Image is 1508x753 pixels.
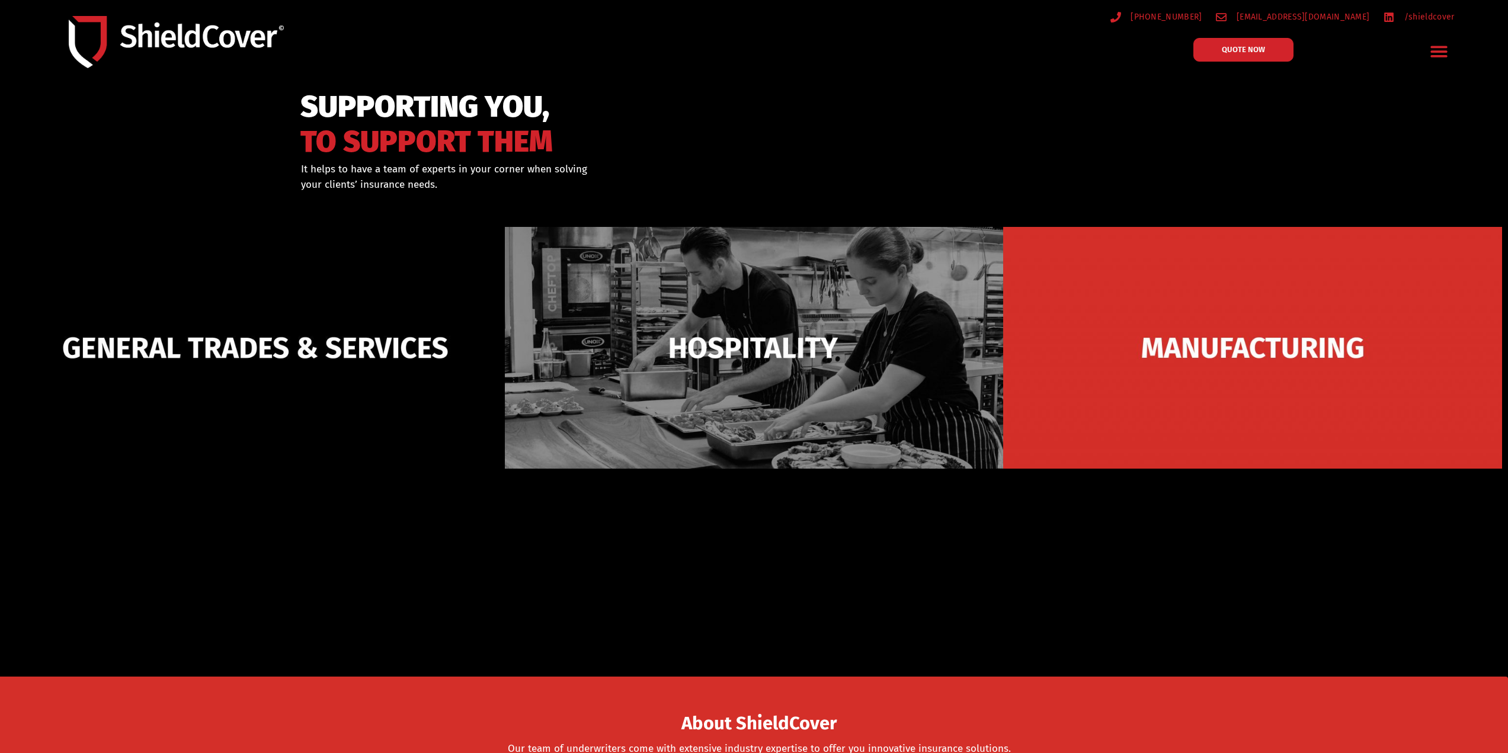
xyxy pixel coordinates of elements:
[1128,9,1202,24] span: [PHONE_NUMBER]
[301,177,815,193] p: your clients’ insurance needs.
[1110,9,1202,24] a: [PHONE_NUMBER]
[300,95,553,119] span: SUPPORTING YOU,
[681,720,837,732] a: About ShieldCover
[301,162,815,192] div: It helps to have a team of experts in your corner when solving
[1216,9,1369,24] a: [EMAIL_ADDRESS][DOMAIN_NAME]
[1234,9,1369,24] span: [EMAIL_ADDRESS][DOMAIN_NAME]
[1425,37,1453,65] div: Menu Toggle
[1193,38,1294,62] a: QUOTE NOW
[1401,9,1455,24] span: /shieldcover
[1222,46,1265,53] span: QUOTE NOW
[1384,9,1454,24] a: /shieldcover
[681,716,837,731] span: About ShieldCover
[69,16,284,69] img: Shield-Cover-Underwriting-Australia-logo-full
